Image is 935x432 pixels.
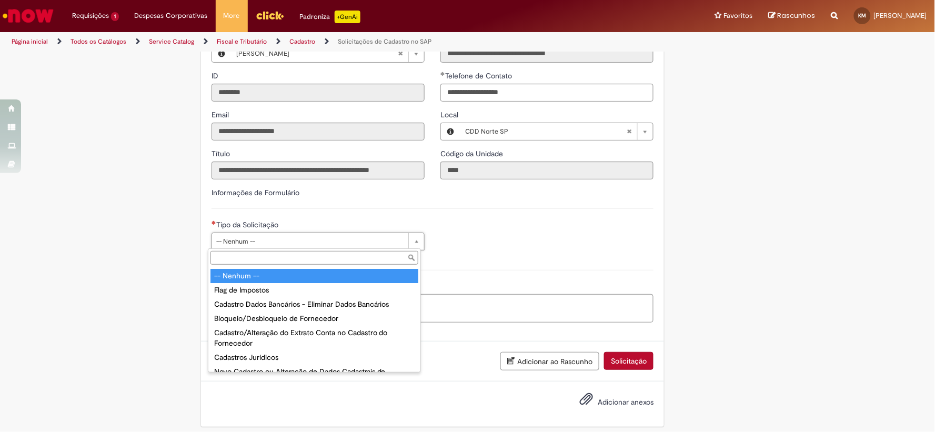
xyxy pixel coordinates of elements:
[208,267,420,372] ul: Tipo da Solicitação
[210,283,418,297] div: Flag de Impostos
[210,365,418,389] div: Novo Cadastro ou Alteração de Dados Cadastrais de Funcionário
[210,326,418,350] div: Cadastro/Alteração do Extrato Conta no Cadastro do Fornecedor
[210,297,418,312] div: Cadastro Dados Bancários - Eliminar Dados Bancários
[210,312,418,326] div: Bloqueio/Desbloqueio de Fornecedor
[210,269,418,283] div: -- Nenhum --
[210,350,418,365] div: Cadastros Jurídicos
